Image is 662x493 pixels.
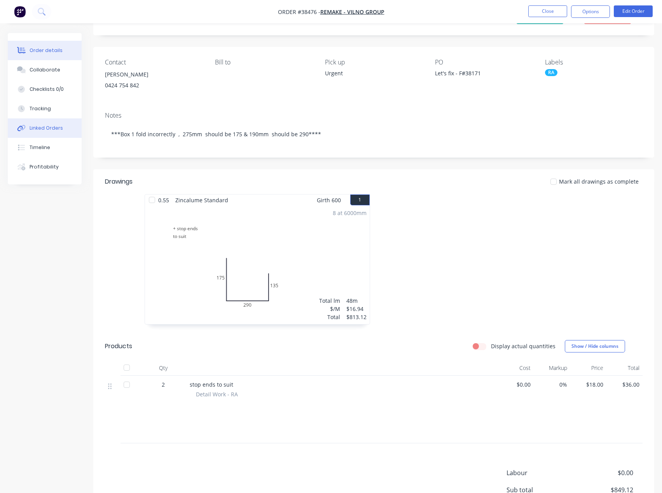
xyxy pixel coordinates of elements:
button: Collaborate [8,60,82,80]
div: Contact [105,59,203,66]
button: Order details [8,41,82,60]
div: 48m [346,297,367,305]
div: Total [319,313,340,321]
div: $/M [319,305,340,313]
div: + stop endsto suit1752901358 at 6000mmTotal lm$/MTotal48m$16.94$813.12 [145,206,370,324]
div: Pick up [325,59,423,66]
span: Mark all drawings as complete [559,177,639,186]
div: Cost [498,360,534,376]
div: $813.12 [346,313,367,321]
div: Linked Orders [30,125,63,132]
button: 1 [350,194,370,205]
button: Linked Orders [8,118,82,138]
div: Total lm [319,297,340,305]
button: Profitability [8,157,82,177]
div: Total [606,360,643,376]
div: Order details [30,47,63,54]
button: Close [528,5,567,17]
div: $16.94 [346,305,367,313]
div: Products [105,342,132,351]
div: Checklists 0/0 [30,86,64,93]
a: REMAKE - VILNO GROUP [320,8,384,16]
div: [PERSON_NAME] [105,69,203,80]
div: 8 at 6000mm [333,209,367,217]
button: Checklists 0/0 [8,80,82,99]
div: PO [435,59,533,66]
div: Price [570,360,606,376]
button: Options [571,5,610,18]
span: Detail Work - RA [196,390,238,398]
div: ***Box 1 fold incorrectly , 275mm should be 175 & 190mm should be 290**** [105,122,643,146]
img: Factory [14,6,26,17]
span: Order #38476 - [278,8,320,16]
div: Bill to [215,59,313,66]
span: stop ends to suit [190,381,233,388]
button: Edit Order [614,5,653,17]
span: Labour [507,468,576,477]
button: Show / Hide columns [565,340,625,352]
span: Zincalume Standard [172,194,231,206]
label: Display actual quantities [491,342,555,350]
div: Qty [140,360,187,376]
span: $0.00 [501,380,531,389]
span: 2 [162,380,165,389]
div: Let's fix - F#38171 [435,69,532,80]
div: Urgent [325,69,423,77]
span: $18.00 [573,380,603,389]
div: Collaborate [30,66,60,73]
div: Drawings [105,177,133,186]
div: Timeline [30,144,50,151]
button: Timeline [8,138,82,157]
div: Labels [545,59,643,66]
span: Girth 600 [317,194,341,206]
div: Profitability [30,163,59,170]
div: RA [545,69,557,76]
div: Notes [105,112,643,119]
span: 0% [537,380,567,389]
div: 0424 754 842 [105,80,203,91]
span: 0.55 [155,194,172,206]
div: [PERSON_NAME]0424 754 842 [105,69,203,94]
button: Tracking [8,99,82,118]
div: Markup [534,360,570,376]
span: $36.00 [610,380,639,389]
span: $0.00 [576,468,633,477]
div: Tracking [30,105,51,112]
